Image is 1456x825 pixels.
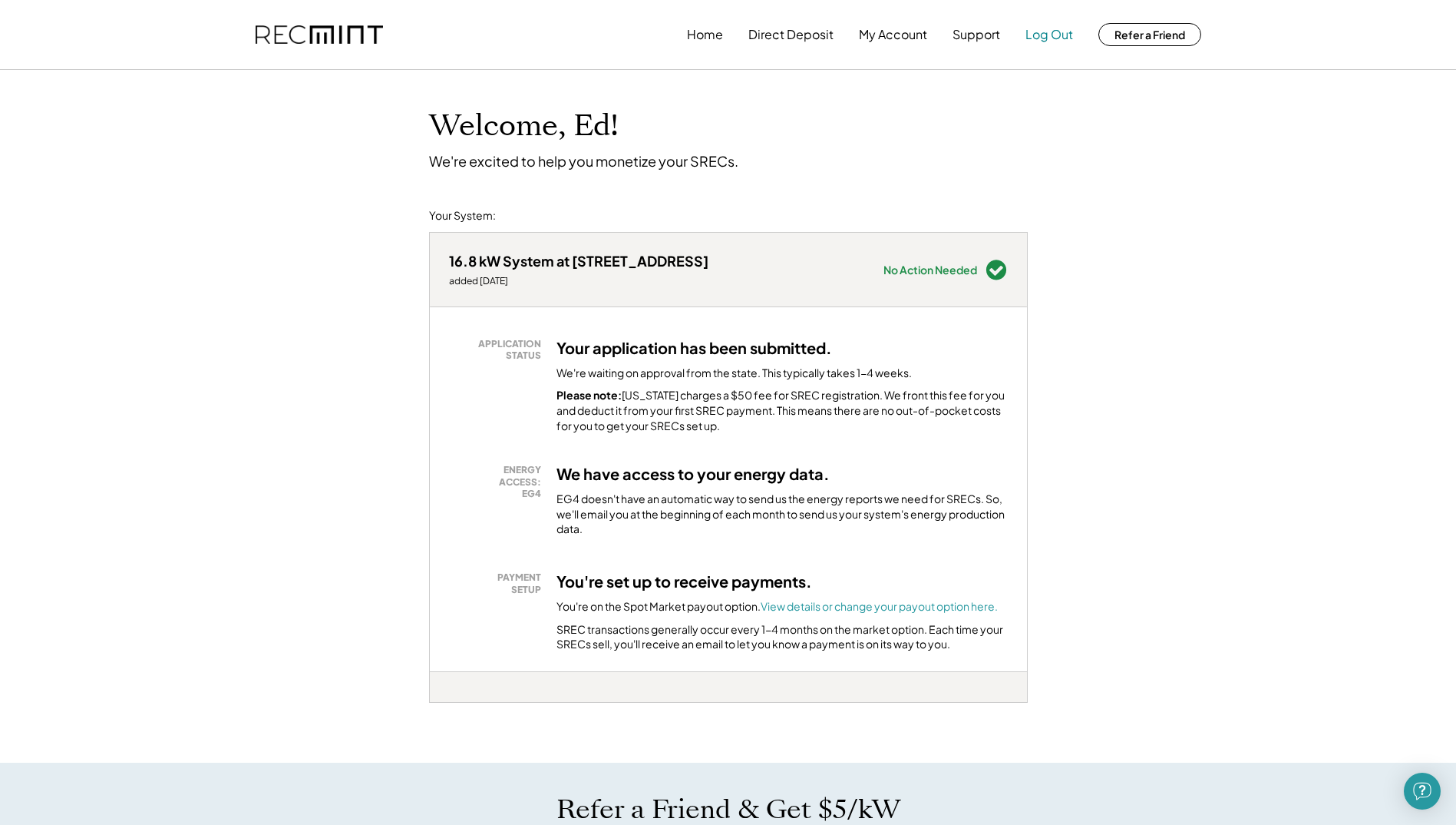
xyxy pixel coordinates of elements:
[256,25,383,45] img: recmint-logotype%403x.png
[883,264,977,275] div: No Action Needed
[556,572,812,591] h3: You're set up to receive payments.
[429,703,480,709] div: wnl4mpei - MD 1.5x (BT)
[556,338,832,358] h3: Your application has been submitted.
[556,492,1008,537] div: EG4 doesn't have an automatic way to send us the energy reports we need for SRECs. So, we'll emai...
[556,622,1008,652] div: SREC transactions generally occur every 1-4 months on the market option. Each time your SRECs sel...
[687,19,723,50] button: Home
[556,599,998,615] div: You're on the Spot Market payout option.
[429,152,738,170] div: We're excited to help you monetize your SRECs.
[1098,23,1201,46] button: Refer a Friend
[556,388,1008,433] div: [US_STATE] charges a $50 fee for SREC registration. We front this fee for you and deduct it from ...
[449,275,708,287] div: added [DATE]
[457,572,541,595] div: PAYMENT SETUP
[1404,773,1441,810] div: Open Intercom Messenger
[953,19,1000,50] button: Support
[761,599,998,613] a: View details or change your payout option here.
[457,464,541,500] div: ENERGY ACCESS: EG4
[748,19,834,50] button: Direct Deposit
[429,208,496,224] div: Your System:
[556,464,830,484] h3: We have access to your energy data.
[1025,19,1073,50] button: Log Out
[457,338,541,362] div: APPLICATION STATUS
[449,252,708,270] div: 16.8 kW System at [STREET_ADDRESS]
[556,388,622,402] strong: Please note:
[429,108,621,144] h1: Welcome, Ed!
[859,19,927,50] button: My Account
[556,366,912,381] div: We're waiting on approval from the state. This typically takes 1-4 weeks.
